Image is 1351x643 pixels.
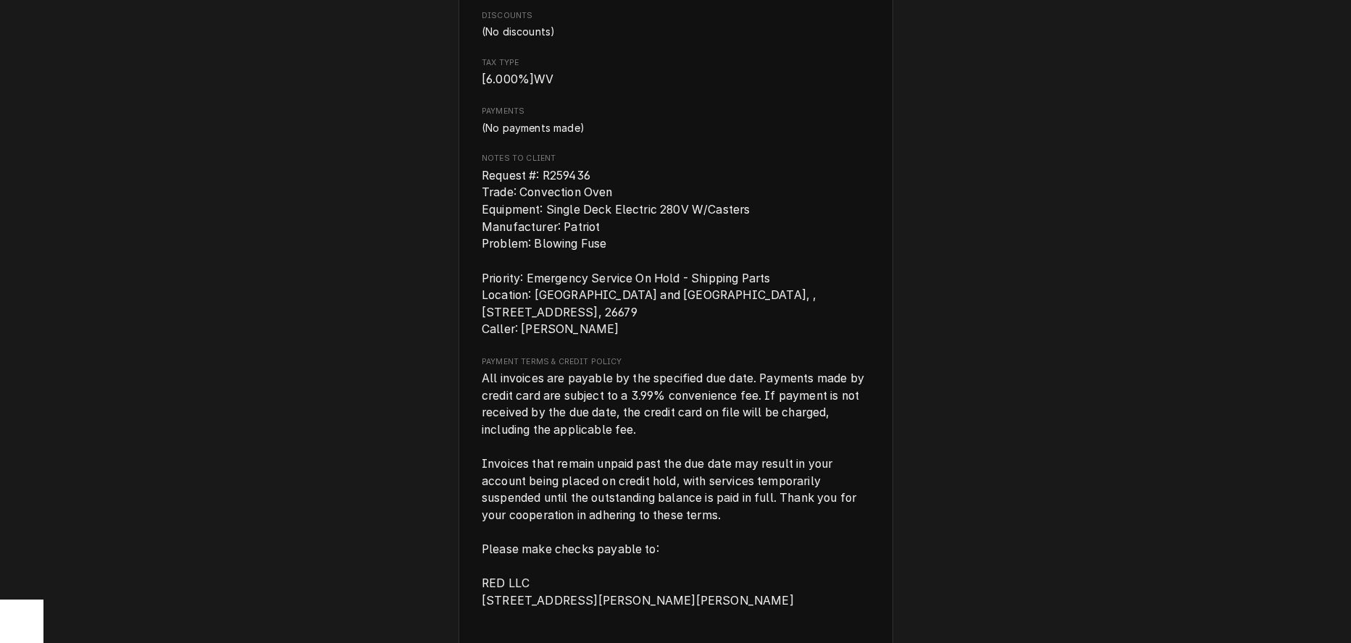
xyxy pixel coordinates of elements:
[482,71,869,88] span: Tax Type
[482,57,869,88] div: Tax Type
[482,24,869,39] div: Discounts List
[482,356,869,610] div: Payment Terms & Credit Policy
[482,167,869,338] span: Notes to Client
[482,10,869,39] div: Discounts
[482,169,820,337] span: Request #: R259436 Trade: Convection Oven Equipment: Single Deck Electric 280V W/Casters Manufact...
[482,371,867,608] span: All invoices are payable by the specified due date. Payments made by credit card are subject to a...
[482,57,869,69] span: Tax Type
[482,106,869,117] label: Payments
[482,106,869,135] div: Payments
[482,10,869,22] span: Discounts
[482,153,869,338] div: Notes to Client
[482,370,869,610] span: Payment Terms & Credit Policy
[482,72,554,86] span: [6%] West Virginia State
[482,356,869,368] span: Payment Terms & Credit Policy
[482,153,869,164] span: Notes to Client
